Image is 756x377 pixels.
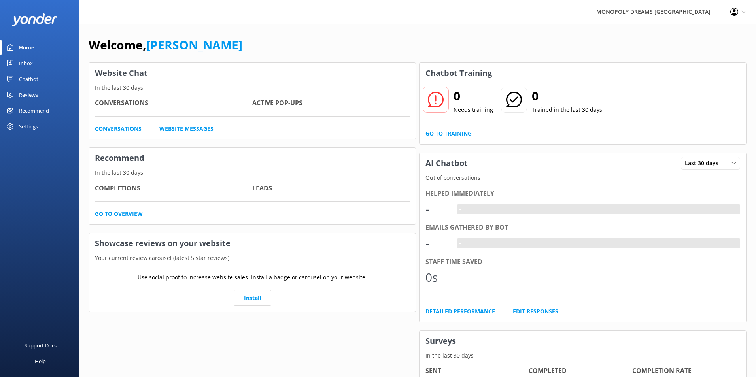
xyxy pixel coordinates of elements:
[89,148,416,168] h3: Recommend
[19,119,38,134] div: Settings
[89,254,416,262] p: Your current review carousel (latest 5 star reviews)
[19,40,34,55] div: Home
[35,353,46,369] div: Help
[95,124,142,133] a: Conversations
[89,63,416,83] h3: Website Chat
[19,71,38,87] div: Chatbot
[425,234,449,253] div: -
[425,129,472,138] a: Go to Training
[425,222,740,233] div: Emails gathered by bot
[138,273,367,282] p: Use social proof to increase website sales. Install a badge or carousel on your website.
[685,159,723,168] span: Last 30 days
[12,13,57,26] img: yonder-white-logo.png
[89,233,416,254] h3: Showcase reviews on your website
[457,204,463,215] div: -
[420,331,746,351] h3: Surveys
[95,209,143,218] a: Go to overview
[454,87,493,106] h2: 0
[252,98,410,108] h4: Active Pop-ups
[532,106,602,114] p: Trained in the last 30 days
[89,83,416,92] p: In the last 30 days
[159,124,214,133] a: Website Messages
[632,366,735,376] h4: Completion Rate
[513,307,558,316] a: Edit Responses
[454,106,493,114] p: Needs training
[532,87,602,106] h2: 0
[425,188,740,199] div: Helped immediately
[19,55,33,71] div: Inbox
[425,257,740,267] div: Staff time saved
[420,173,746,182] p: Out of conversations
[252,183,410,194] h4: Leads
[19,103,49,119] div: Recommend
[425,366,529,376] h4: Sent
[425,268,449,287] div: 0s
[420,351,746,360] p: In the last 30 days
[19,87,38,103] div: Reviews
[529,366,632,376] h4: Completed
[234,290,271,306] a: Install
[457,238,463,249] div: -
[95,98,252,108] h4: Conversations
[89,36,242,55] h1: Welcome,
[420,153,474,173] h3: AI Chatbot
[425,200,449,219] div: -
[95,183,252,194] h4: Completions
[425,307,495,316] a: Detailed Performance
[146,37,242,53] a: [PERSON_NAME]
[25,337,57,353] div: Support Docs
[420,63,498,83] h3: Chatbot Training
[89,168,416,177] p: In the last 30 days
